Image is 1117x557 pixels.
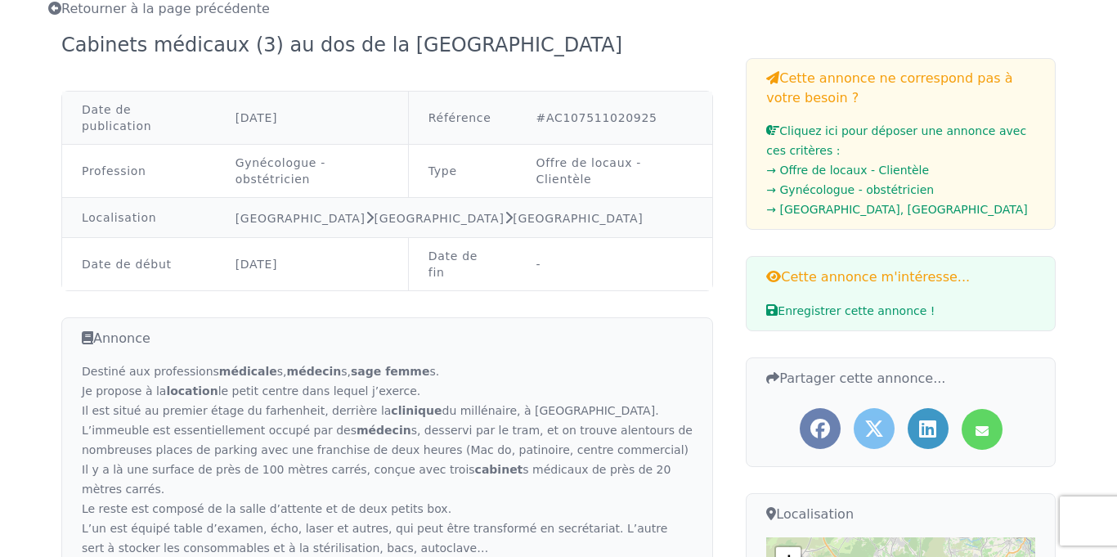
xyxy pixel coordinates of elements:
[62,92,216,145] td: Date de publication
[854,408,895,449] a: Partager l'annonce sur Twitter
[766,180,1035,200] li: → Gynécologue - obstétricien
[48,1,270,16] span: Retourner à la page précédente
[536,156,641,186] a: Offre de locaux - Clientèle
[287,365,342,378] strong: médecin
[357,424,411,437] strong: médecin
[516,92,712,145] td: #AC107511020925
[236,156,325,186] a: Gynécologue - obstétricien
[82,328,693,348] h3: Annonce
[374,212,504,225] a: [GEOGRAPHIC_DATA]
[216,238,409,291] td: [DATE]
[766,368,1035,389] h3: Partager cette annonce...
[766,267,1035,287] h3: Cette annonce m'intéresse...
[766,69,1035,108] h3: Cette annonce ne correspond pas à votre besoin ?
[516,238,712,291] td: -
[391,404,442,417] strong: clinique
[962,409,1003,450] a: Partager l'annonce par mail
[62,238,216,291] td: Date de début
[766,304,935,317] span: Enregistrer cette annonce !
[475,463,523,476] strong: cabinet
[766,160,1035,180] li: → Offre de locaux - Clientèle
[166,384,218,398] strong: location
[408,238,516,291] td: Date de fin
[766,200,1035,219] li: → [GEOGRAPHIC_DATA], [GEOGRAPHIC_DATA]
[408,145,516,198] td: Type
[908,408,949,449] a: Partager l'annonce sur LinkedIn
[48,2,61,15] i: Retourner à la liste
[408,92,516,145] td: Référence
[766,504,1035,524] h3: Localisation
[513,212,643,225] a: [GEOGRAPHIC_DATA]
[219,365,277,378] strong: médicale
[351,365,429,378] strong: sage femme
[236,212,366,225] a: [GEOGRAPHIC_DATA]
[766,124,1035,219] a: Cliquez ici pour déposer une annonce avec ces critères :→ Offre de locaux - Clientèle→ Gynécologu...
[62,145,216,198] td: Profession
[62,198,216,238] td: Localisation
[216,92,409,145] td: [DATE]
[800,408,841,449] a: Partager l'annonce sur Facebook
[61,32,632,58] div: Cabinets médicaux (3) au dos de la [GEOGRAPHIC_DATA]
